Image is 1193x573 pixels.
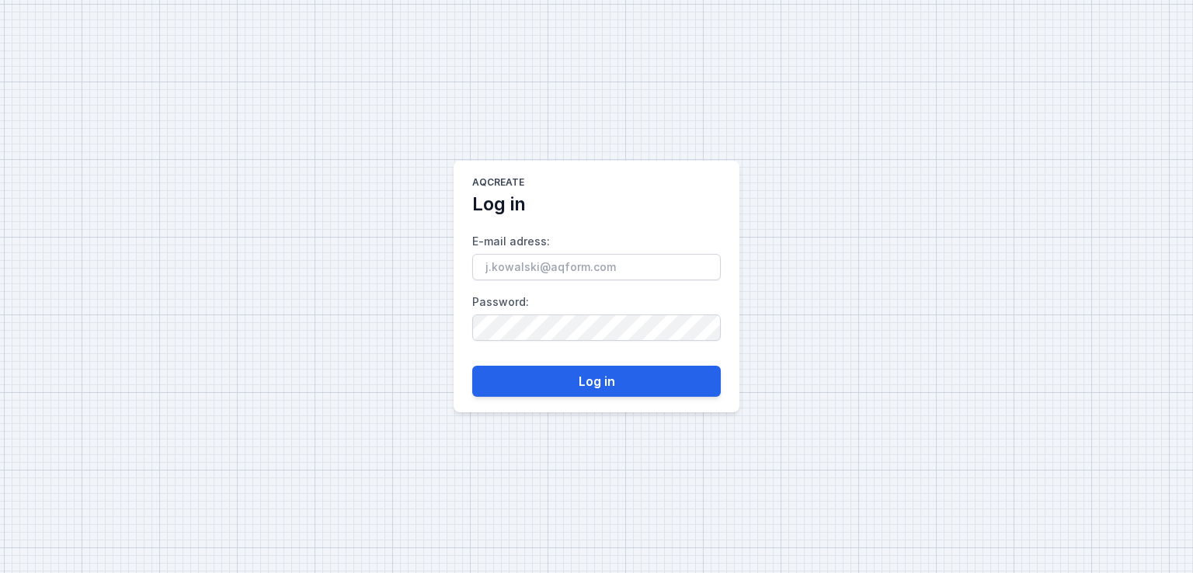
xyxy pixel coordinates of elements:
[472,314,721,341] input: Password:
[472,229,721,280] label: E-mail adress :
[472,290,721,341] label: Password :
[472,366,721,397] button: Log in
[472,254,721,280] input: E-mail adress:
[472,176,524,192] h1: AQcreate
[472,192,526,217] h2: Log in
